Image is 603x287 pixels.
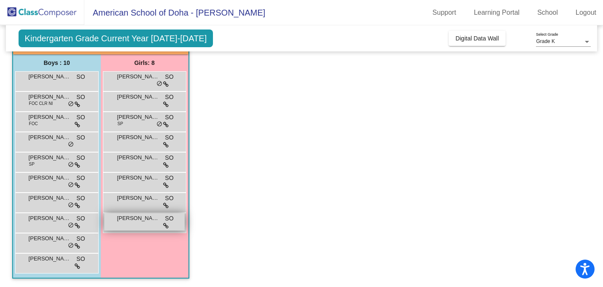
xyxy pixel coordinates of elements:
[29,234,71,243] span: [PERSON_NAME]
[68,141,74,148] span: do_not_disturb_alt
[84,6,265,19] span: American School of Doha - [PERSON_NAME]
[29,133,71,142] span: [PERSON_NAME]
[165,174,173,182] span: SO
[426,6,463,19] a: Support
[165,194,173,203] span: SO
[19,30,213,47] span: Kindergarten Grade Current Year [DATE]-[DATE]
[76,214,85,223] span: SO
[117,214,159,223] span: [PERSON_NAME]
[467,6,527,19] a: Learning Portal
[165,113,173,122] span: SO
[68,202,74,209] span: do_not_disturb_alt
[76,255,85,263] span: SO
[118,121,123,127] span: SP
[29,93,71,101] span: [PERSON_NAME]
[165,133,173,142] span: SO
[117,153,159,162] span: [PERSON_NAME]
[29,153,71,162] span: [PERSON_NAME]
[165,72,173,81] span: SO
[29,194,71,202] span: [PERSON_NAME]
[156,80,162,87] span: do_not_disturb_alt
[536,38,555,44] span: Grade K
[68,222,74,229] span: do_not_disturb_alt
[117,174,159,182] span: [PERSON_NAME]
[76,133,85,142] span: SO
[29,100,53,107] span: FOC CLR NI
[165,214,173,223] span: SO
[117,194,159,202] span: [PERSON_NAME]
[449,31,506,46] button: Digital Data Wall
[68,161,74,168] span: do_not_disturb_alt
[117,113,159,121] span: [PERSON_NAME]
[569,6,603,19] a: Logout
[29,174,71,182] span: [PERSON_NAME]
[13,54,101,71] div: Boys : 10
[68,242,74,249] span: do_not_disturb_alt
[455,35,499,42] span: Digital Data Wall
[29,214,71,223] span: [PERSON_NAME]
[530,6,565,19] a: School
[101,54,188,71] div: Girls: 8
[76,234,85,243] span: SO
[165,93,173,102] span: SO
[76,72,85,81] span: SO
[165,153,173,162] span: SO
[68,182,74,188] span: do_not_disturb_alt
[76,153,85,162] span: SO
[117,93,159,101] span: [PERSON_NAME]
[76,93,85,102] span: SO
[117,133,159,142] span: [PERSON_NAME]
[29,72,71,81] span: [PERSON_NAME]
[76,174,85,182] span: SO
[76,194,85,203] span: SO
[76,113,85,122] span: SO
[29,161,35,167] span: SP
[68,101,74,107] span: do_not_disturb_alt
[29,255,71,263] span: [PERSON_NAME]
[29,121,38,127] span: FOC
[117,72,159,81] span: [PERSON_NAME]
[156,121,162,128] span: do_not_disturb_alt
[29,113,71,121] span: [PERSON_NAME]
